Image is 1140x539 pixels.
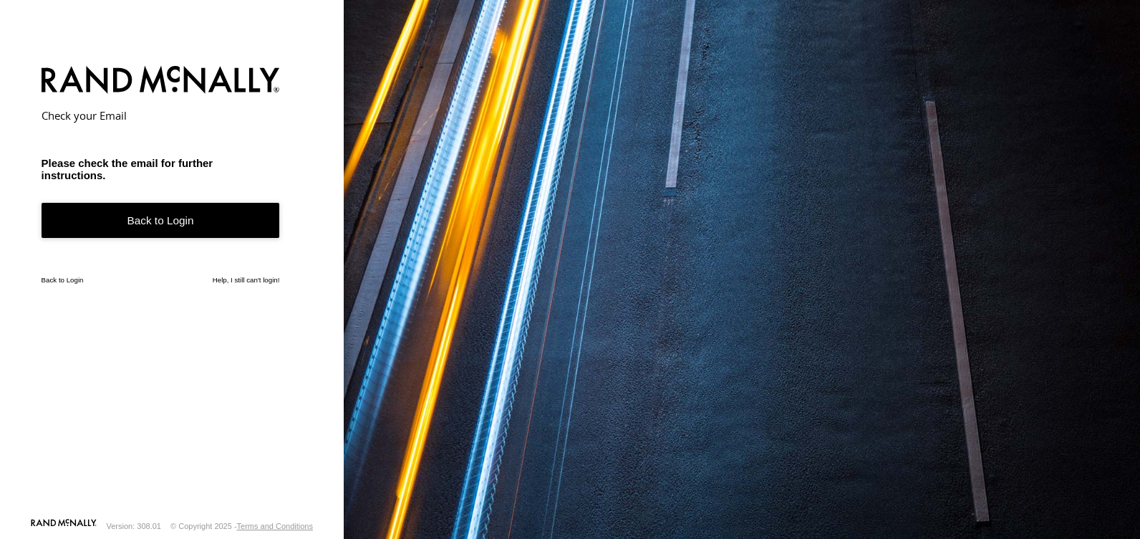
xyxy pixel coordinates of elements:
[213,276,280,284] a: Help, I still can't login!
[237,522,313,530] a: Terms and Conditions
[107,522,161,530] div: Version: 308.01
[42,203,280,238] a: Back to Login
[42,108,280,123] h2: Check your Email
[31,519,97,533] a: Visit our Website
[170,522,313,530] div: © Copyright 2025 -
[42,63,280,100] img: Rand McNally
[42,157,280,181] h3: Please check the email for further instructions.
[42,276,84,284] a: Back to Login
